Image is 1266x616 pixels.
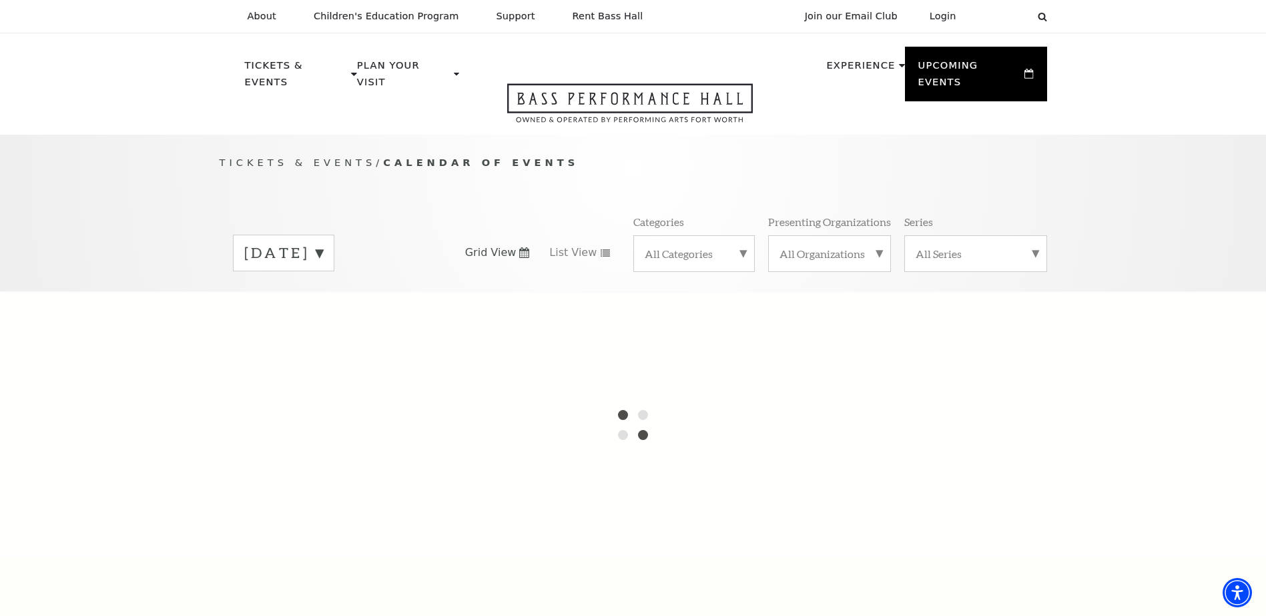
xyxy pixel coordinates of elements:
[383,157,579,168] span: Calendar of Events
[465,245,517,260] span: Grid View
[220,157,376,168] span: Tickets & Events
[918,57,1022,98] p: Upcoming Events
[245,57,348,98] p: Tickets & Events
[1223,578,1252,607] div: Accessibility Menu
[497,11,535,22] p: Support
[645,247,743,261] label: All Categories
[314,11,459,22] p: Children's Education Program
[916,247,1036,261] label: All Series
[768,215,891,229] p: Presenting Organizations
[220,155,1047,171] p: /
[248,11,276,22] p: About
[549,245,597,260] span: List View
[244,243,323,263] label: [DATE]
[978,10,1025,23] select: Select:
[633,215,684,229] p: Categories
[826,57,895,81] p: Experience
[904,215,933,229] p: Series
[357,57,450,98] p: Plan Your Visit
[573,11,643,22] p: Rent Bass Hall
[779,247,880,261] label: All Organizations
